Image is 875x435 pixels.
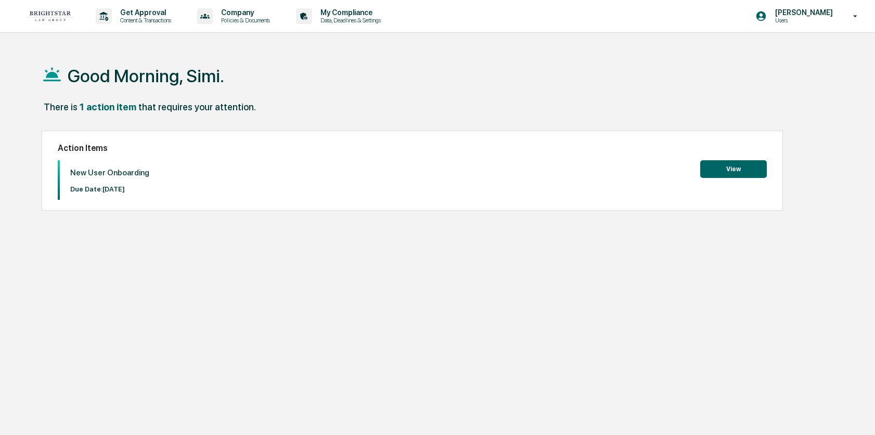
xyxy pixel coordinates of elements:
[70,185,149,193] p: Due Date: [DATE]
[112,8,176,17] p: Get Approval
[700,163,767,173] a: View
[767,17,838,24] p: Users
[312,17,386,24] p: Data, Deadlines & Settings
[58,143,766,153] h2: Action Items
[138,101,256,112] div: that requires your attention.
[44,101,78,112] div: There is
[25,10,75,22] img: logo
[312,8,386,17] p: My Compliance
[213,17,275,24] p: Policies & Documents
[767,8,838,17] p: [PERSON_NAME]
[112,17,176,24] p: Content & Transactions
[68,66,224,86] h1: Good Morning, Simi.
[70,168,149,177] p: New User Onboarding
[700,160,767,178] button: View
[80,101,136,112] div: 1 action item
[213,8,275,17] p: Company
